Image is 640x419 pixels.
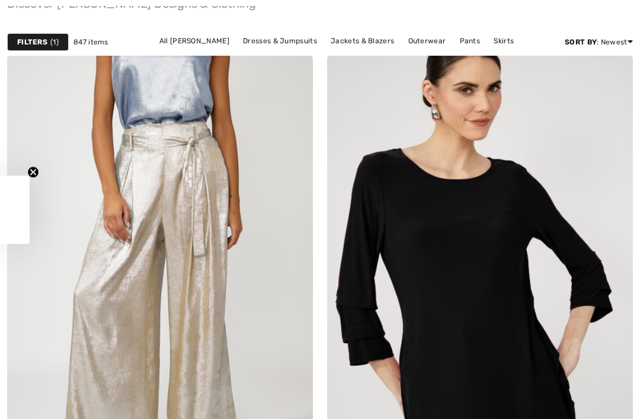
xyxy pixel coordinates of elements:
[27,166,39,178] button: Close teaser
[402,33,452,49] a: Outerwear
[565,37,633,47] div: : Newest
[17,37,47,47] strong: Filters
[277,49,366,64] a: Sweaters & Cardigans
[565,38,597,46] strong: Sort By
[50,37,59,47] span: 1
[237,33,323,49] a: Dresses & Jumpsuits
[488,33,520,49] a: Skirts
[369,49,396,64] a: Tops
[153,33,235,49] a: All [PERSON_NAME]
[73,37,108,47] span: 847 items
[454,33,487,49] a: Pants
[325,33,400,49] a: Jackets & Blazers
